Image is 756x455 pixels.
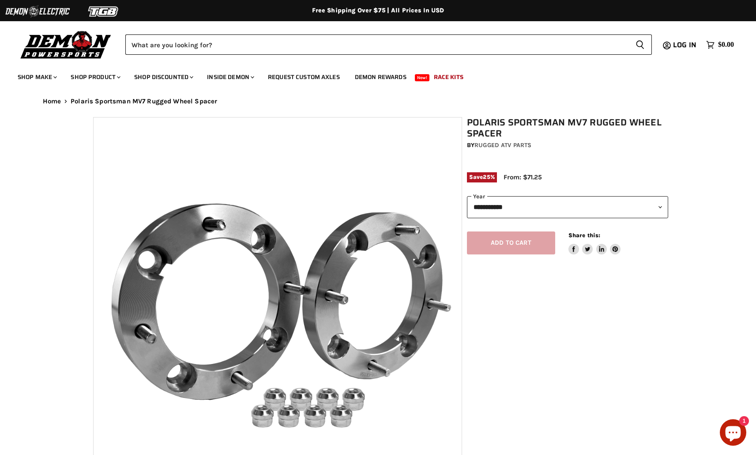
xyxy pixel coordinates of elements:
a: Demon Rewards [348,68,413,86]
span: Log in [673,39,696,50]
h1: Polaris Sportsman MV7 Rugged Wheel Spacer [467,117,668,139]
input: Search [125,34,628,55]
ul: Main menu [11,64,732,86]
a: Shop Discounted [128,68,199,86]
span: Polaris Sportsman MV7 Rugged Wheel Spacer [71,98,217,105]
span: 25 [483,174,490,180]
div: Free Shipping Over $75 | All Prices In USD [25,7,731,15]
a: Inside Demon [200,68,260,86]
a: Home [43,98,61,105]
form: Product [125,34,652,55]
inbox-online-store-chat: Shopify online store chat [717,419,749,448]
span: New! [415,74,430,81]
a: Rugged ATV Parts [474,141,531,149]
a: Request Custom Axles [261,68,346,86]
span: Share this: [568,232,600,239]
a: Shop Product [64,68,126,86]
span: $0.00 [718,41,734,49]
a: Shop Make [11,68,62,86]
aside: Share this: [568,231,621,255]
img: Demon Powersports [18,29,114,60]
a: Log in [669,41,702,49]
div: by [467,140,668,150]
select: year [467,196,668,218]
span: Save % [467,172,497,182]
img: Demon Electric Logo 2 [4,3,71,20]
img: TGB Logo 2 [71,3,137,20]
a: Race Kits [427,68,470,86]
span: From: $71.25 [504,173,542,181]
a: $0.00 [702,38,738,51]
button: Search [628,34,652,55]
nav: Breadcrumbs [25,98,731,105]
